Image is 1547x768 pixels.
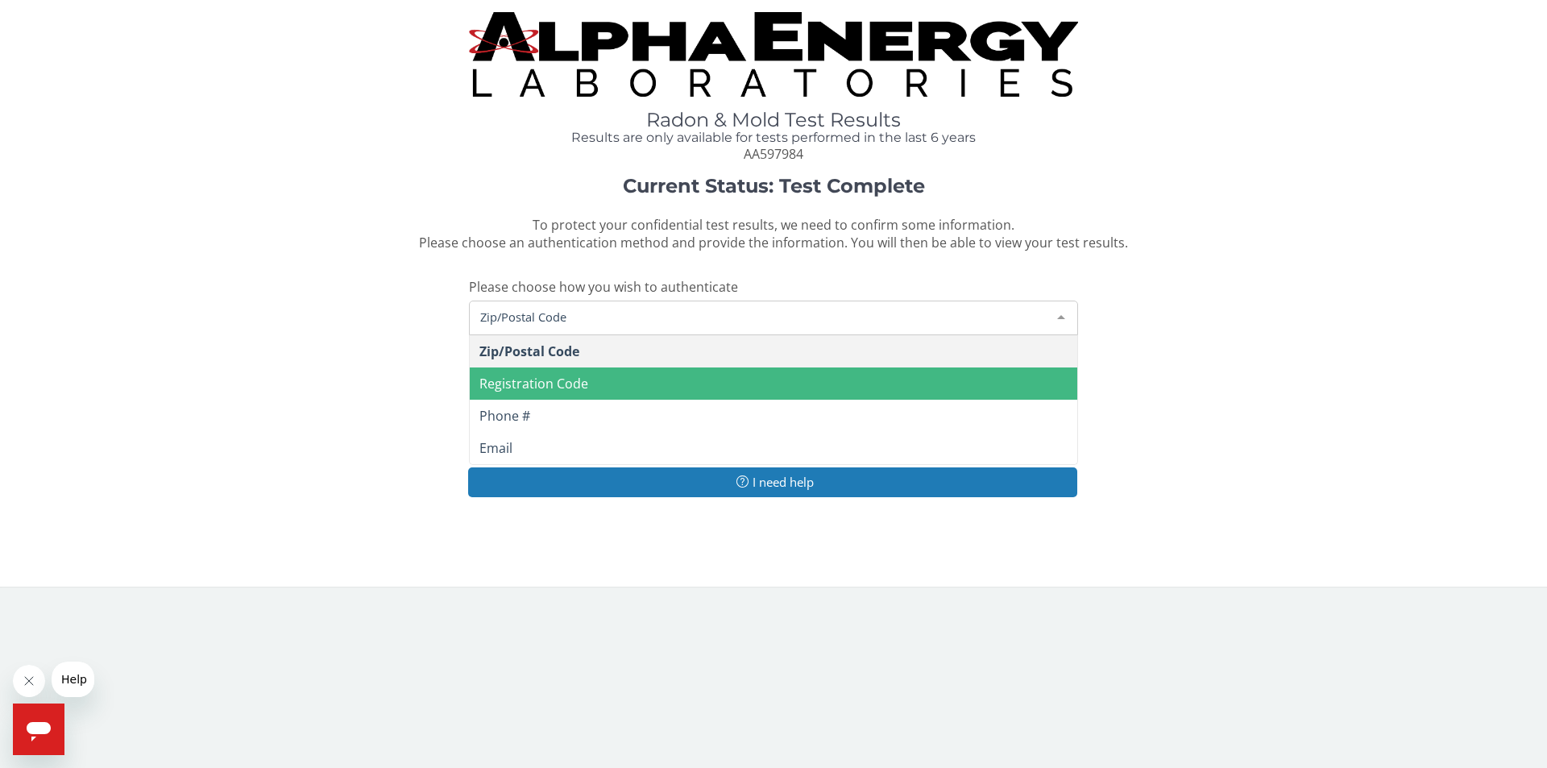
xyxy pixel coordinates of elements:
img: TightCrop.jpg [469,12,1078,97]
iframe: Button to launch messaging window [13,704,64,755]
span: AA597984 [744,145,803,163]
strong: Current Status: Test Complete [623,174,925,197]
span: Zip/Postal Code [476,308,1045,326]
button: I need help [468,467,1077,497]
span: To protect your confidential test results, we need to confirm some information. Please choose an ... [419,216,1128,252]
span: Please choose how you wish to authenticate [469,278,738,296]
span: Zip/Postal Code [479,342,579,360]
span: Registration Code [479,375,588,392]
h4: Results are only available for tests performed in the last 6 years [469,131,1078,145]
span: Phone # [479,407,530,425]
span: Email [479,439,512,457]
iframe: Message from company [52,662,94,697]
iframe: Close message [13,665,45,697]
h1: Radon & Mold Test Results [469,110,1078,131]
